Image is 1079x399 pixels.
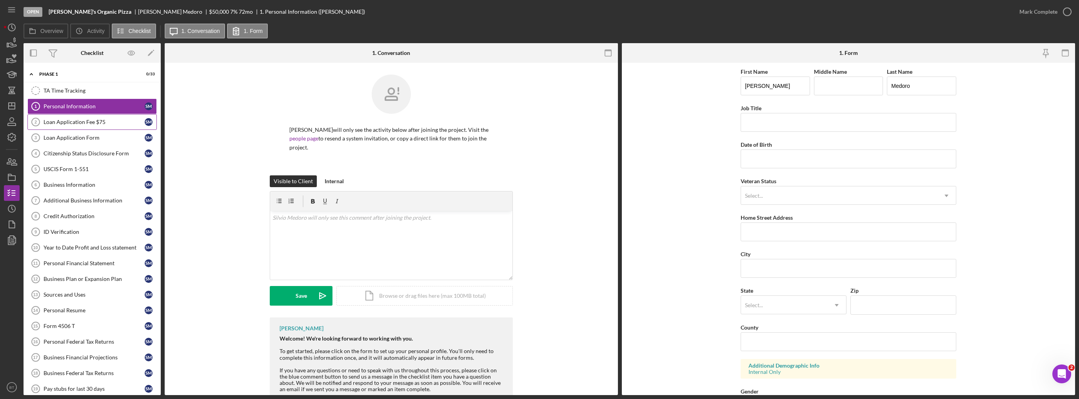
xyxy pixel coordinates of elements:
[27,98,157,114] a: 1Personal InformationSM
[145,181,153,189] div: S M
[44,260,145,266] div: Personal Financial Statement
[745,302,763,308] div: Select...
[27,208,157,224] a: 8Credit AuthorizationSM
[27,114,157,130] a: 2Loan Application Fee $75SM
[33,324,38,328] tspan: 15
[270,175,317,187] button: Visible to Client
[165,24,225,38] button: 1. Conversation
[40,28,63,34] label: Overview
[35,230,37,234] tspan: 9
[145,291,153,299] div: S M
[748,369,948,375] div: Internal Only
[748,363,948,369] div: Additional Demographic Info
[741,324,758,331] label: County
[145,353,153,361] div: S M
[372,50,410,56] div: 1. Conversation
[814,68,847,75] label: Middle Name
[239,9,253,15] div: 72 mo
[289,126,493,152] p: [PERSON_NAME] will only see the activity below after joining the project. Visit the to resend a s...
[35,120,37,124] tspan: 2
[44,386,145,392] div: Pay stubs for last 30 days
[141,72,155,77] div: 0 / 33
[24,7,42,17] div: Open
[4,379,20,395] button: BT
[44,150,145,157] div: Citizenship Status Disclosure Form
[35,104,37,109] tspan: 1
[27,177,157,193] a: 6Business InformationSM
[296,286,307,306] div: Save
[27,193,157,208] a: 7Additional Business InformationSM
[145,212,153,220] div: S M
[44,197,145,204] div: Additional Business Information
[289,135,318,142] a: people page
[44,213,145,219] div: Credit Authorization
[145,118,153,126] div: S M
[44,182,145,188] div: Business Information
[227,24,268,38] button: 1. Form
[325,175,344,187] div: Internal
[27,365,157,381] a: 18Business Federal Tax ReturnsSM
[49,9,131,15] b: [PERSON_NAME]'s Organic Pizza
[129,28,151,34] label: Checklist
[209,8,229,15] span: $50,000
[33,355,38,360] tspan: 17
[44,370,145,376] div: Business Federal Tax Returns
[33,386,38,391] tspan: 19
[27,83,157,98] a: TA Time Tracking
[741,214,793,221] label: Home Street Address
[1052,364,1071,383] iframe: Intercom live chat
[145,338,153,346] div: S M
[33,292,38,297] tspan: 13
[280,335,413,342] strong: Welcome! We're looking forward to working with you.
[887,68,912,75] label: Last Name
[44,354,145,361] div: Business Financial Projections
[44,292,145,298] div: Sources and Uses
[70,24,109,38] button: Activity
[745,193,763,199] div: Select...
[44,87,156,94] div: TA Time Tracking
[39,72,135,77] div: Phase 1
[44,229,145,235] div: ID Verification
[27,130,157,146] a: 3Loan Application FormSM
[145,259,153,267] div: S M
[27,224,157,240] a: 9ID VerificationSM
[27,271,157,287] a: 12Business Plan or Expansion PlanSM
[260,9,365,15] div: 1. Personal Information ([PERSON_NAME])
[839,50,858,56] div: 1. Form
[27,334,157,350] a: 16Personal Federal Tax ReturnsSM
[1068,364,1075,371] span: 2
[145,165,153,173] div: S M
[112,24,156,38] button: Checklist
[44,307,145,313] div: Personal Resume
[270,286,332,306] button: Save
[27,381,157,397] a: 19Pay stubs for last 30 daysSM
[741,141,772,148] label: Date of Birth
[27,302,157,318] a: 14Personal ResumeSM
[145,228,153,236] div: S M
[35,135,37,140] tspan: 3
[145,149,153,157] div: S M
[1012,4,1075,20] button: Mark Complete
[33,261,38,266] tspan: 11
[741,105,761,111] label: Job Title
[145,322,153,330] div: S M
[35,151,37,156] tspan: 4
[244,28,263,34] label: 1. Form
[35,214,37,219] tspan: 8
[145,244,153,251] div: S M
[27,350,157,365] a: 17Business Financial ProjectionsSM
[145,134,153,142] div: S M
[27,146,157,161] a: 4Citizenship Status Disclosure FormSM
[27,255,157,271] a: 11Personal Financial StatementSM
[35,182,37,187] tspan: 6
[27,287,157,302] a: 13Sources and UsesSM
[280,325,323,332] div: [PERSON_NAME]
[35,167,37,171] tspan: 5
[87,28,104,34] label: Activity
[44,103,145,109] div: Personal Information
[44,339,145,345] div: Personal Federal Tax Returns
[44,166,145,172] div: USCIS Form 1-551
[145,102,153,110] div: S M
[274,175,313,187] div: Visible to Client
[33,339,38,344] tspan: 16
